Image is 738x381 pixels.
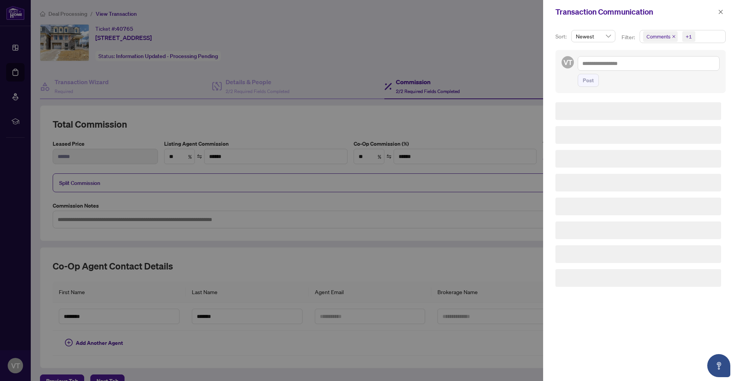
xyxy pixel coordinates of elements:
[672,35,676,38] span: close
[555,32,568,41] p: Sort:
[555,6,716,18] div: Transaction Communication
[576,30,611,42] span: Newest
[686,33,692,40] div: +1
[563,57,572,68] span: VT
[622,33,636,42] p: Filter:
[643,31,678,42] span: Comments
[647,33,670,40] span: Comments
[707,354,730,377] button: Open asap
[578,74,599,87] button: Post
[718,9,723,15] span: close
